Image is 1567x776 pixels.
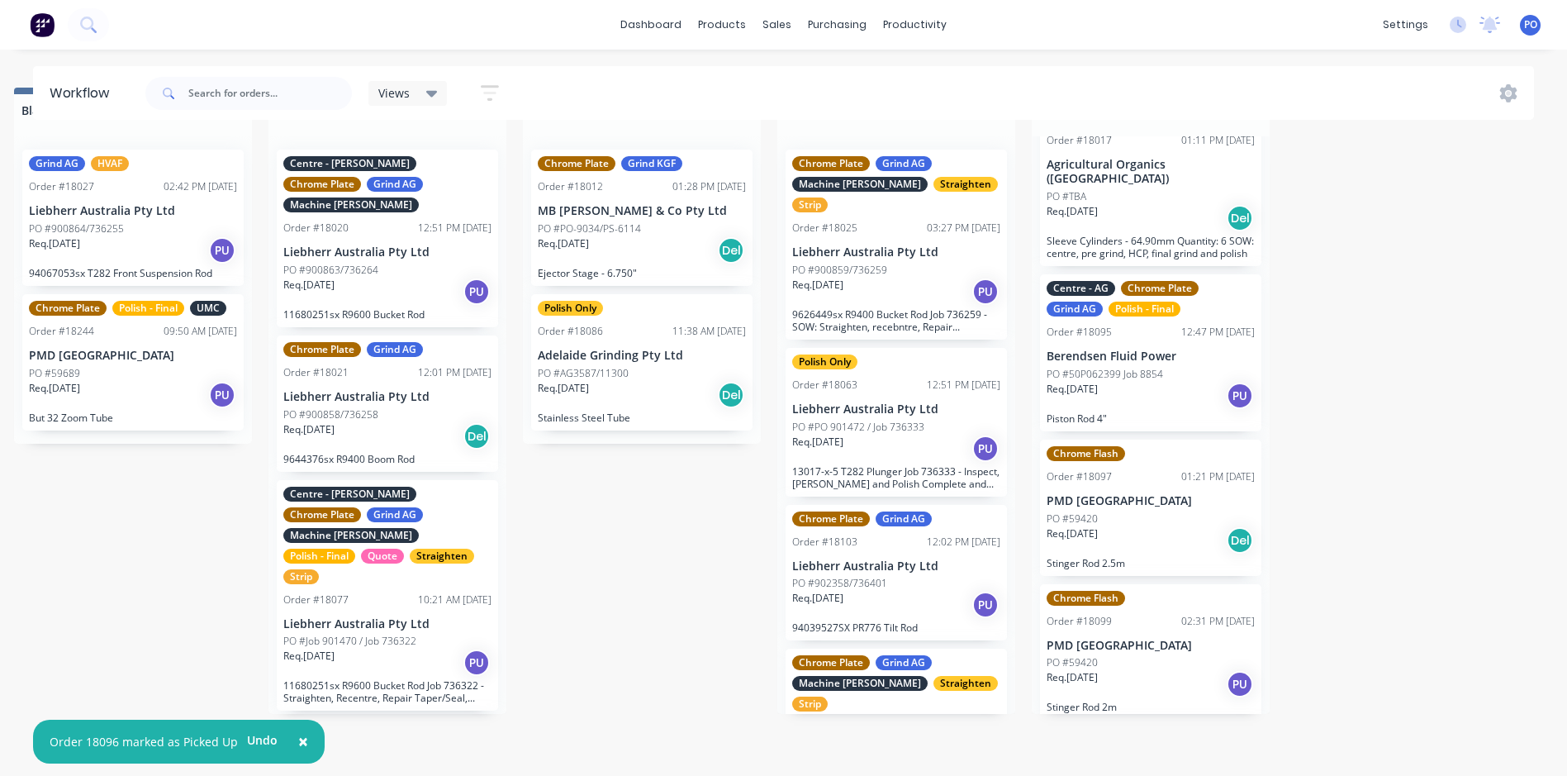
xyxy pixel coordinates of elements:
p: Req. [DATE] [792,278,843,293]
div: 10:21 AM [DATE] [418,593,491,607]
div: Machine [PERSON_NAME] [283,528,419,543]
div: Order #18086 [538,324,603,339]
div: 02:31 PM [DATE] [1181,614,1255,629]
p: Req. [DATE] [283,278,335,293]
div: HVAF [91,156,129,171]
p: 13017-x-5 T282 Plunger Job 736333 - Inspect, [PERSON_NAME] and Polish Complete and ready for return [792,465,1000,490]
p: PO #TBA [1047,189,1086,204]
div: Order #18103 [792,535,857,550]
div: Machine [PERSON_NAME] [283,198,419,212]
div: Chrome FlashOrder #1809902:31 PM [DATE]PMD [GEOGRAPHIC_DATA]PO #59420Req.[DATE]PUStinger Rod 2m [1040,584,1261,721]
div: Grind AG [876,156,932,171]
div: Order 18096 marked as Picked Up [50,733,238,750]
div: Order #18017 [1047,133,1112,148]
div: Order #18077 [283,593,349,607]
div: Chrome Flash [1047,591,1125,606]
div: 01:28 PM [DATE] [672,179,746,194]
div: 01:11 PM [DATE] [1181,133,1255,148]
div: PU [1227,671,1253,697]
div: Order #18012 [538,179,603,194]
div: Order #18095 [1047,325,1112,340]
p: 94039527SX PR776 Tilt Rod [792,621,1000,634]
div: Del [1227,527,1253,554]
p: PO #59689 [29,366,80,381]
p: Liebherr Australia Pty Ltd [792,559,1000,574]
div: Del [718,382,744,408]
a: dashboard [612,12,690,37]
p: PO #900859/736259 [792,263,887,278]
input: Search for orders... [188,77,352,110]
span: × [298,730,308,753]
div: Grind AG [367,177,423,192]
p: Req. [DATE] [792,435,843,450]
p: Req. [DATE] [1047,204,1098,219]
p: PMD [GEOGRAPHIC_DATA] [1047,494,1255,508]
div: Centre - [PERSON_NAME] [283,156,416,171]
div: Chrome Plate [283,177,361,192]
div: Chrome Plate [792,156,870,171]
p: Req. [DATE] [29,236,80,251]
div: Order #18021 [283,365,349,380]
p: PO #900858/736258 [283,407,378,422]
p: Req. [DATE] [792,591,843,606]
div: Machine [PERSON_NAME] [792,676,928,691]
p: Req. [DATE] [1047,670,1098,685]
p: Liebherr Australia Pty Ltd [792,245,1000,259]
p: PO #PO-9034/PS-6114 [538,221,641,236]
div: productivity [875,12,955,37]
div: Del [718,237,744,264]
span: PO [1524,17,1537,32]
div: 12:02 PM [DATE] [927,535,1000,550]
div: Polish - Final [1109,302,1180,317]
div: PU [463,279,490,305]
div: Grind AG [1047,302,1103,317]
div: Order #1801701:11 PM [DATE]Agricultural Organics ([GEOGRAPHIC_DATA])PO #TBAReq.[DATE]DelSleeve Cy... [1040,103,1261,266]
p: Req. [DATE] [538,236,589,251]
div: Strip [792,697,828,712]
div: Polish - Final [283,549,355,564]
div: Grind KGF [621,156,682,171]
p: Req. [DATE] [538,381,589,396]
p: PO #59420 [1047,512,1098,526]
p: Req. [DATE] [283,649,335,664]
div: Polish OnlyOrder #1806312:51 PM [DATE]Liebherr Australia Pty LtdPO #PO 901472 / Job 736333Req.[DA... [786,348,1007,497]
p: Agricultural Organics ([GEOGRAPHIC_DATA]) [1047,158,1255,186]
p: Adelaide Grinding Pty Ltd [538,349,746,363]
p: PO #59420 [1047,655,1098,670]
div: 12:47 PM [DATE] [1181,325,1255,340]
p: PO #902358/736401 [792,576,887,591]
p: Req. [DATE] [283,422,335,437]
p: Liebherr Australia Pty Ltd [792,402,1000,417]
div: Chrome PlateGrind AGOrder #1810312:02 PM [DATE]Liebherr Australia Pty LtdPO #902358/736401Req.[DA... [786,505,1007,641]
p: 11680251sx R9600 Bucket Rod Job 736322 - Straighten, Recentre, Repair Taper/Seal, Strip, Pre-grin... [283,679,491,704]
div: PU [972,279,999,305]
div: Del [463,423,490,450]
p: 9644376sx R9400 Boom Rod [283,453,491,465]
p: 11680251sx R9600 Bucket Rod [283,308,491,321]
div: PU [463,650,490,676]
div: Polish Only [792,355,857,369]
p: PO #PO 901472 / Job 736333 [792,420,924,435]
div: Chrome PlatePolish - FinalUMCOrder #1824409:50 AM [DATE]PMD [GEOGRAPHIC_DATA]PO #59689Req.[DATE]P... [22,294,244,431]
p: Piston Rod 4" [1047,412,1255,425]
div: Grind AGHVAFOrder #1802702:42 PM [DATE]Liebherr Australia Pty LtdPO #900864/736255Req.[DATE]PU940... [22,150,244,286]
div: Strip [792,198,828,212]
div: Grind AG [367,342,423,357]
div: sales [754,12,800,37]
img: Factory [30,12,55,37]
p: Req. [DATE] [1047,382,1098,397]
p: Req. [DATE] [1047,526,1098,541]
div: Straighten [410,549,474,564]
div: Straighten [933,177,998,192]
div: Chrome Plate [792,655,870,670]
p: But 32 Zoom Tube [29,412,237,424]
span: Views [378,84,410,102]
p: Berendsen Fluid Power [1047,350,1255,364]
p: Stainless Steel Tube [538,412,746,424]
div: Centre - [PERSON_NAME] [283,487,416,502]
div: Chrome Plate [792,512,870,526]
div: Chrome Flash [1047,446,1125,461]
p: 9626449sx R9400 Bucket Rod Job 736259 - SOW: Straighten, recebntre, Repair Taper/Seal, Pregrind, ... [792,308,1000,333]
p: Sleeve Cylinders - 64.90mm Quantity: 6 SOW: centre, pre grind, HCP, final grind and polish [1047,235,1255,259]
p: Liebherr Australia Pty Ltd [29,204,237,218]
